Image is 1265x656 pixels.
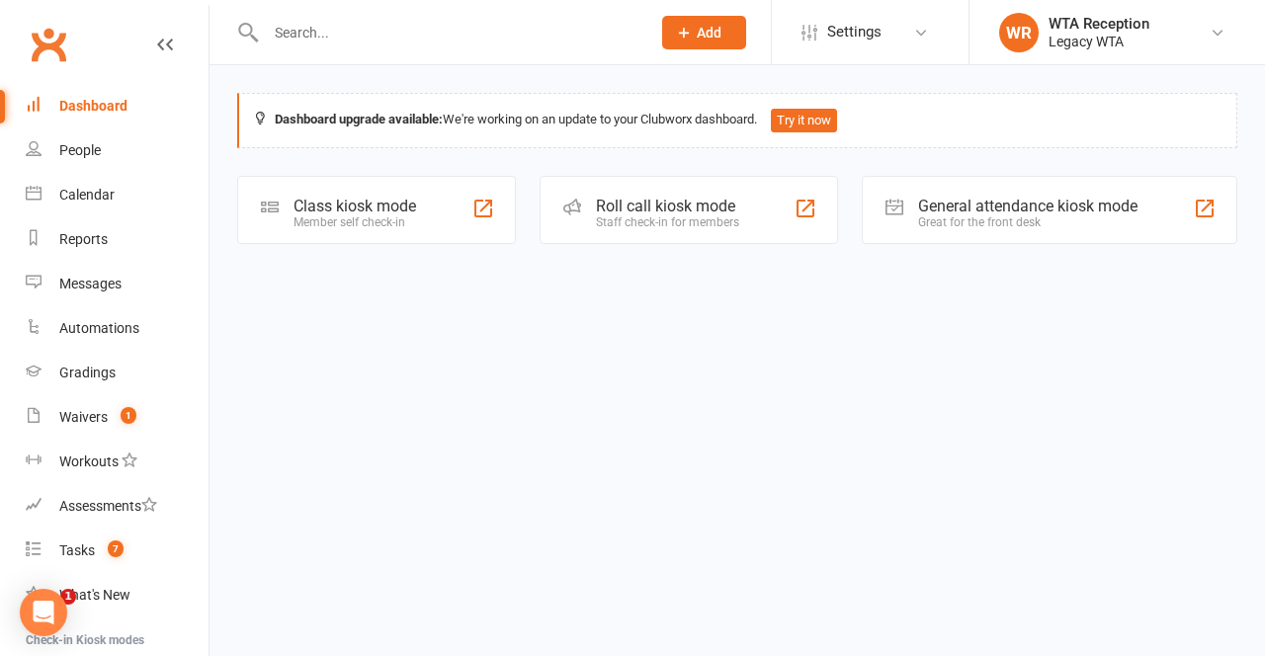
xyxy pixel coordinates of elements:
a: Waivers 1 [26,395,209,440]
a: Messages [26,262,209,306]
a: Clubworx [24,20,73,69]
div: Member self check-in [294,215,416,229]
div: Tasks [59,542,95,558]
span: 1 [121,407,136,424]
div: Staff check-in for members [596,215,739,229]
a: Assessments [26,484,209,529]
div: What's New [59,587,130,603]
a: What's New [26,573,209,617]
div: Calendar [59,187,115,203]
div: People [59,142,101,158]
div: Automations [59,320,139,336]
a: Gradings [26,351,209,395]
button: Try it now [771,109,837,132]
div: Reports [59,231,108,247]
a: Workouts [26,440,209,484]
a: Dashboard [26,84,209,128]
div: Gradings [59,365,116,380]
div: We're working on an update to your Clubworx dashboard. [237,93,1237,148]
div: Workouts [59,453,119,469]
div: WR [999,13,1039,52]
div: Class kiosk mode [294,197,416,215]
strong: Dashboard upgrade available: [275,112,443,126]
input: Search... [260,19,636,46]
button: Add [662,16,746,49]
div: Assessments [59,498,157,514]
div: Dashboard [59,98,127,114]
div: Great for the front desk [918,215,1138,229]
div: Messages [59,276,122,291]
div: WTA Reception [1049,15,1149,33]
a: People [26,128,209,173]
a: Calendar [26,173,209,217]
a: Automations [26,306,209,351]
a: Reports [26,217,209,262]
span: 7 [108,540,124,557]
span: Settings [827,10,882,54]
span: 1 [60,589,76,605]
div: Waivers [59,409,108,425]
div: General attendance kiosk mode [918,197,1138,215]
a: Tasks 7 [26,529,209,573]
div: Roll call kiosk mode [596,197,739,215]
div: Legacy WTA [1049,33,1149,50]
div: Open Intercom Messenger [20,589,67,636]
span: Add [697,25,721,41]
